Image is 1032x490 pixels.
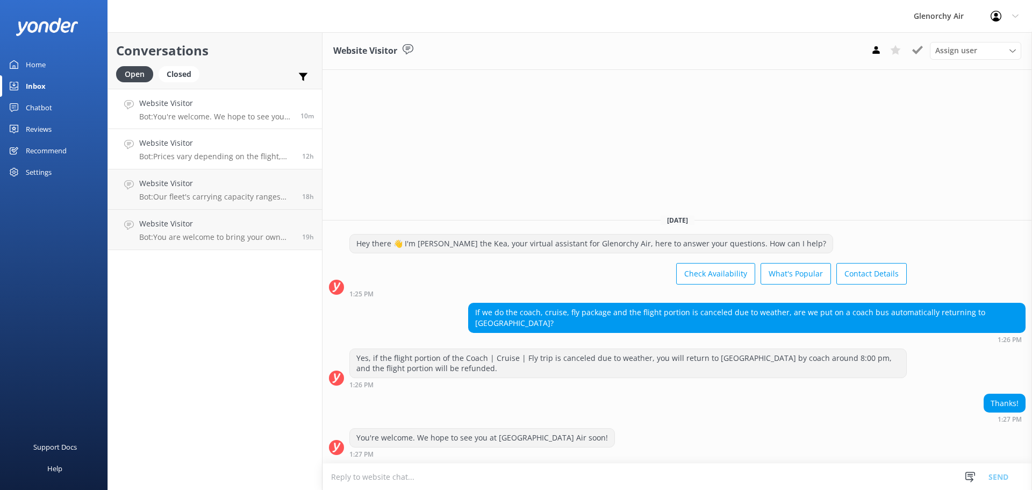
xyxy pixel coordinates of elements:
div: Hey there 👋 I'm [PERSON_NAME] the Kea, your virtual assistant for Glenorchy Air, here to answer y... [350,235,833,253]
h4: Website Visitor [139,137,294,149]
p: Bot: You're welcome. We hope to see you at [GEOGRAPHIC_DATA] Air soon! [139,112,292,122]
h4: Website Visitor [139,218,294,230]
div: Reviews [26,118,52,140]
a: Website VisitorBot:Prices vary depending on the flight, season, group size, and fare type. For th... [108,129,322,169]
button: Check Availability [676,263,755,285]
h2: Conversations [116,40,314,61]
strong: 1:26 PM [998,337,1022,343]
a: Closed [159,68,205,80]
div: Inbox [26,75,46,97]
span: Assign user [935,45,977,56]
h3: Website Visitor [333,44,397,58]
div: Support Docs [33,436,77,458]
div: Assign User [930,42,1021,59]
img: yonder-white-logo.png [16,18,78,35]
a: Open [116,68,159,80]
strong: 1:27 PM [349,451,374,458]
h4: Website Visitor [139,97,292,109]
div: 01:27pm 11-Aug-2025 (UTC +12:00) Pacific/Auckland [984,415,1026,423]
p: Bot: Our fleet's carrying capacity ranges from 7 to 13 passengers per aircraft, with a maximum ca... [139,192,294,202]
div: 01:25pm 11-Aug-2025 (UTC +12:00) Pacific/Auckland [349,290,907,297]
span: [DATE] [661,216,694,225]
div: Home [26,54,46,75]
div: Thanks! [984,394,1025,413]
div: Settings [26,161,52,183]
strong: 1:25 PM [349,291,374,297]
p: Bot: You are welcome to bring your own food and drink on any of our experiences. However, open dr... [139,232,294,242]
span: 01:27pm 11-Aug-2025 (UTC +12:00) Pacific/Auckland [300,111,314,120]
div: 01:26pm 11-Aug-2025 (UTC +12:00) Pacific/Auckland [468,336,1026,343]
div: Open [116,66,153,82]
div: If we do the coach, cruise, fly package and the flight portion is canceled due to weather, are we... [469,303,1025,332]
div: You're welcome. We hope to see you at [GEOGRAPHIC_DATA] Air soon! [350,429,614,447]
button: What's Popular [761,263,831,285]
div: Recommend [26,140,67,161]
div: Closed [159,66,199,82]
span: 05:50pm 10-Aug-2025 (UTC +12:00) Pacific/Auckland [302,232,314,242]
div: Chatbot [26,97,52,118]
span: 07:25pm 10-Aug-2025 (UTC +12:00) Pacific/Auckland [302,192,314,201]
strong: 1:26 PM [349,382,374,388]
div: Yes, if the flight portion of the Coach | Cruise | Fly trip is canceled due to weather, you will ... [350,349,906,378]
p: Bot: Prices vary depending on the flight, season, group size, and fare type. For the most up-to-d... [139,152,294,161]
div: Help [47,458,62,479]
strong: 1:27 PM [998,416,1022,423]
h4: Website Visitor [139,177,294,189]
a: Website VisitorBot:You're welcome. We hope to see you at [GEOGRAPHIC_DATA] Air soon!10m [108,89,322,129]
div: 01:27pm 11-Aug-2025 (UTC +12:00) Pacific/Auckland [349,450,615,458]
span: 12:49am 11-Aug-2025 (UTC +12:00) Pacific/Auckland [302,152,314,161]
a: Website VisitorBot:You are welcome to bring your own food and drink on any of our experiences. Ho... [108,210,322,250]
a: Website VisitorBot:Our fleet's carrying capacity ranges from 7 to 13 passengers per aircraft, wit... [108,169,322,210]
div: 01:26pm 11-Aug-2025 (UTC +12:00) Pacific/Auckland [349,381,907,388]
button: Contact Details [836,263,907,285]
